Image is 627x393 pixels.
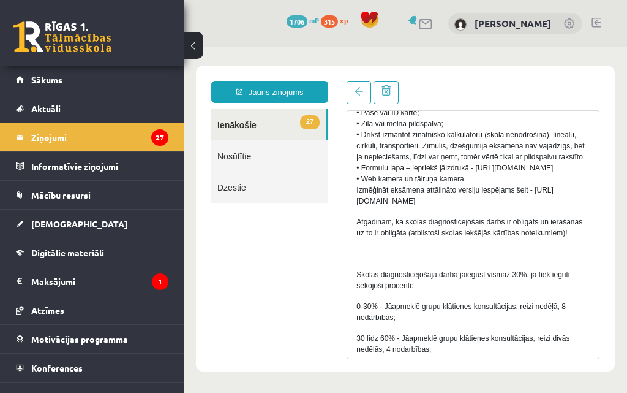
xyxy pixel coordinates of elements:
a: 27Ienākošie [28,62,142,93]
a: 1706 mP [287,15,319,25]
span: Atgādinām, ka skolas diagnosticējošais darbs ir obligāts un ierašanās uz to ir obligāta (atbilsto... [173,170,399,190]
i: 1 [152,273,168,290]
a: Rīgas 1. Tālmācības vidusskola [13,21,111,52]
legend: Ziņojumi [31,123,168,151]
span: Sākums [31,74,62,85]
span: 1706 [287,15,307,28]
i: 27 [151,129,168,146]
legend: Maksājumi [31,267,168,296]
a: Konferences [16,354,168,382]
span: 0-30% - Jāapmeklē grupu klātienes konsultācijas, reizi nedēļā, 8 nodarbības; [173,255,382,275]
span: Atzīmes [31,305,64,316]
a: Jauns ziņojums [28,34,145,56]
a: Sākums [16,66,168,94]
span: Aktuāli [31,103,61,114]
span: mP [309,15,319,25]
a: Maksājumi1 [16,267,168,296]
span: Digitālie materiāli [31,247,104,258]
span: Skolas diagnosticējošajā darbā jāiegūst vismaz 30%, ja tiek iegūti sekojoši procenti: [173,223,386,243]
a: Mācību resursi [16,181,168,209]
span: Konferences [31,362,83,373]
a: Digitālie materiāli [16,238,168,267]
a: Atzīmes [16,296,168,324]
span: 315 [321,15,338,28]
span: 30 līdz 60% - Jāapmeklē grupu klātienes konsultācijas, reizi divās nedēļās, 4 nodarbības; [173,287,386,307]
a: 315 xp [321,15,354,25]
span: Mācību resursi [31,189,91,200]
span: [DEMOGRAPHIC_DATA] [31,218,127,229]
a: Ziņojumi27 [16,123,168,151]
a: Informatīvie ziņojumi [16,152,168,180]
a: Nosūtītie [28,93,144,124]
a: [DEMOGRAPHIC_DATA] [16,210,168,238]
span: xp [340,15,348,25]
a: Dzēstie [28,124,144,156]
a: [PERSON_NAME] [475,17,551,29]
a: Motivācijas programma [16,325,168,353]
span: 27 [116,68,136,82]
span: Motivācijas programma [31,334,128,345]
a: Aktuāli [16,94,168,123]
legend: Informatīvie ziņojumi [31,152,168,180]
img: Roberta Visocka [454,18,467,31]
